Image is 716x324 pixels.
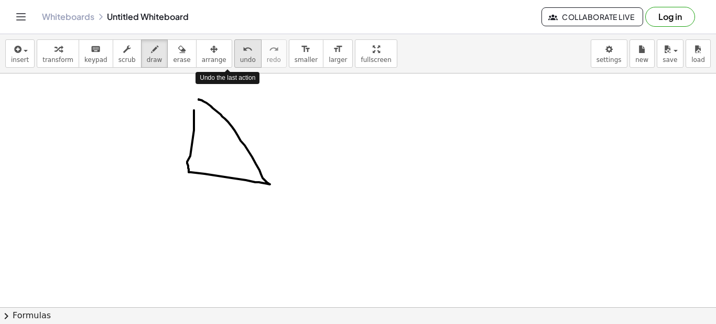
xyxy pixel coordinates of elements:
button: transform [37,39,79,68]
button: format_sizelarger [323,39,353,68]
span: transform [42,56,73,64]
button: Toggle navigation [13,8,29,25]
span: load [691,56,705,64]
i: format_size [333,43,343,56]
span: scrub [118,56,136,64]
span: smaller [295,56,318,64]
button: erase [167,39,196,68]
div: Undo the last action [196,72,259,84]
span: save [663,56,677,64]
i: undo [243,43,253,56]
span: redo [267,56,281,64]
button: Collaborate Live [541,7,643,26]
button: load [686,39,711,68]
span: undo [240,56,256,64]
button: scrub [113,39,142,68]
span: larger [329,56,347,64]
button: format_sizesmaller [289,39,323,68]
button: redoredo [261,39,287,68]
span: erase [173,56,190,64]
span: settings [596,56,622,64]
a: Whiteboards [42,12,94,22]
button: new [630,39,655,68]
span: arrange [202,56,226,64]
button: draw [141,39,168,68]
span: draw [147,56,162,64]
button: settings [591,39,627,68]
i: format_size [301,43,311,56]
span: Collaborate Live [550,12,634,22]
button: keyboardkeypad [79,39,113,68]
i: keyboard [91,43,101,56]
span: insert [11,56,29,64]
button: Log in [645,7,695,27]
span: fullscreen [361,56,391,64]
i: redo [269,43,279,56]
button: fullscreen [355,39,397,68]
button: save [657,39,684,68]
button: arrange [196,39,232,68]
button: undoundo [234,39,262,68]
button: insert [5,39,35,68]
span: new [635,56,648,64]
span: keypad [84,56,107,64]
